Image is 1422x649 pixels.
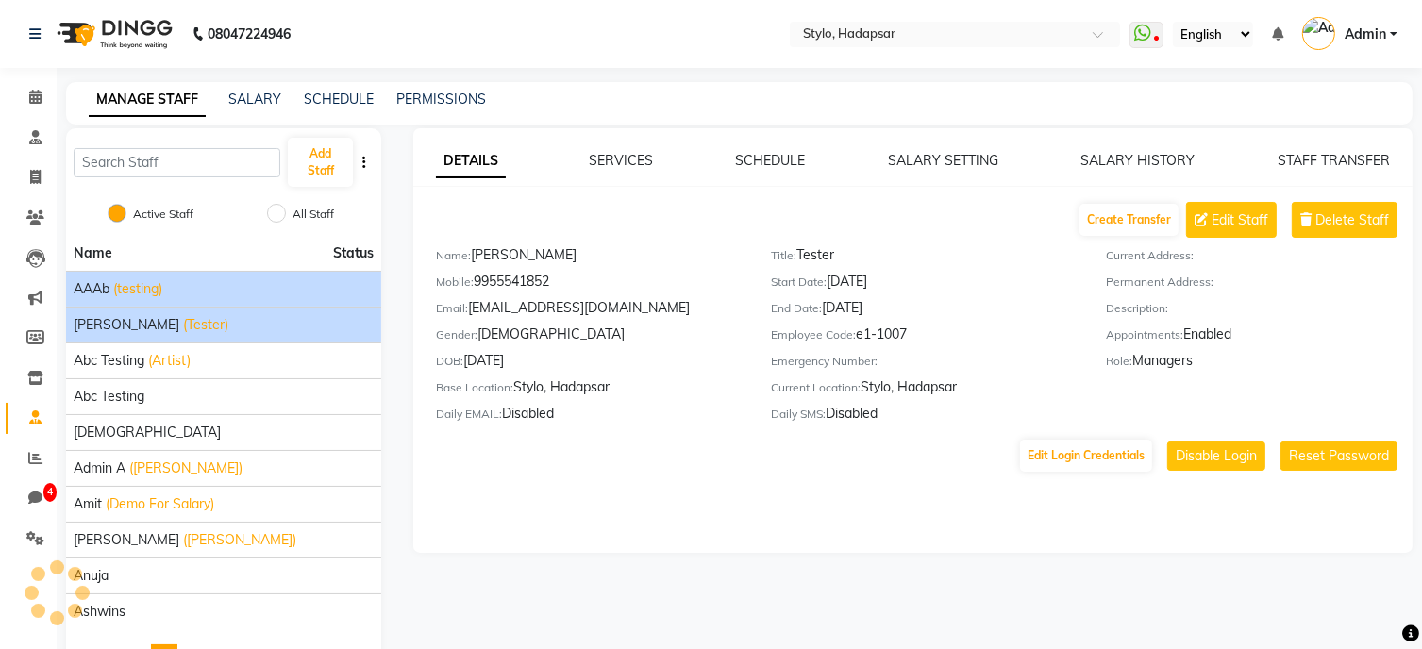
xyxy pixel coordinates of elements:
span: (Tester) [183,315,228,335]
div: [PERSON_NAME] [436,245,743,272]
span: Amit [74,494,102,514]
label: Mobile: [436,274,474,291]
div: Enabled [1106,324,1413,351]
span: ([PERSON_NAME]) [129,458,243,478]
label: Emergency Number: [771,353,878,370]
a: SERVICES [589,152,653,169]
img: logo [48,8,177,60]
span: ([PERSON_NAME]) [183,530,296,550]
div: Stylo, Hadapsar [771,377,1078,404]
div: [DATE] [436,351,743,377]
span: [PERSON_NAME] [74,530,179,550]
span: Admin [1345,25,1386,44]
label: Daily EMAIL: [436,406,502,423]
a: SALARY SETTING [888,152,998,169]
label: Employee Code: [771,326,856,343]
div: [EMAIL_ADDRESS][DOMAIN_NAME] [436,298,743,324]
a: MANAGE STAFF [89,83,206,117]
label: Role: [1106,353,1132,370]
div: 9955541852 [436,272,743,298]
a: PERMISSIONS [396,91,486,108]
a: DETAILS [436,144,506,178]
label: Base Location: [436,379,513,396]
label: Gender: [436,326,477,343]
a: SALARY [228,91,281,108]
label: Daily SMS: [771,406,826,423]
label: Current Location: [771,379,861,396]
span: Abc testing [74,387,144,407]
div: Stylo, Hadapsar [436,377,743,404]
label: Name: [436,247,471,264]
div: Managers [1106,351,1413,377]
div: Tester [771,245,1078,272]
label: Start Date: [771,274,827,291]
span: Status [333,243,374,263]
span: Name [74,244,112,261]
span: (Artist) [148,351,191,371]
input: Search Staff [74,148,280,177]
div: Disabled [771,404,1078,430]
button: Delete Staff [1292,202,1397,238]
button: Disable Login [1167,441,1265,471]
button: Create Transfer [1079,204,1179,236]
label: All Staff [293,206,334,223]
button: Edit Login Credentials [1020,440,1152,472]
span: [DEMOGRAPHIC_DATA] [74,423,221,442]
label: DOB: [436,353,463,370]
div: Disabled [436,404,743,430]
span: AAAb [74,279,109,299]
label: Description: [1106,300,1168,317]
a: STAFF TRANSFER [1278,152,1390,169]
label: Current Address: [1106,247,1194,264]
span: 4 [43,483,57,502]
span: (Demo For Salary) [106,494,214,514]
img: Admin [1302,17,1335,50]
a: 4 [6,483,51,514]
span: Anuja [74,566,109,586]
span: (testing) [113,279,162,299]
a: SCHEDULE [735,152,805,169]
span: Admin A [74,458,125,478]
span: [PERSON_NAME] [74,315,179,335]
button: Edit Staff [1186,202,1277,238]
div: [DATE] [771,272,1078,298]
a: SCHEDULE [304,91,374,108]
label: Permanent Address: [1106,274,1213,291]
label: Appointments: [1106,326,1183,343]
span: ashwins [74,602,125,622]
div: [DEMOGRAPHIC_DATA] [436,324,743,351]
span: Delete Staff [1315,210,1389,230]
span: Edit Staff [1212,210,1268,230]
b: 08047224946 [208,8,291,60]
label: Email: [436,300,468,317]
label: Title: [771,247,796,264]
label: End Date: [771,300,822,317]
div: [DATE] [771,298,1078,324]
span: abc testing [74,351,144,371]
a: SALARY HISTORY [1080,152,1195,169]
div: e1-1007 [771,324,1078,351]
button: Reset Password [1280,441,1397,471]
label: Active Staff [133,206,193,223]
button: Add Staff [288,138,353,187]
